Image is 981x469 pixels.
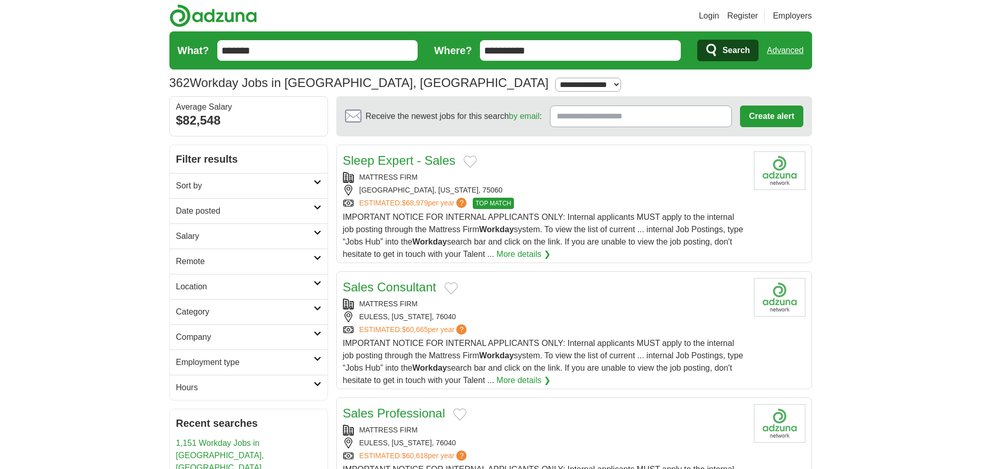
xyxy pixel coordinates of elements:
[170,375,328,400] a: Hours
[343,311,746,322] div: EULESS, [US_STATE], 76040
[343,280,436,294] a: Sales Consultant
[178,43,209,58] label: What?
[343,299,746,309] div: MATTRESS FIRM
[169,76,549,90] h1: Workday Jobs in [GEOGRAPHIC_DATA], [GEOGRAPHIC_DATA]
[176,103,321,111] div: Average Salary
[176,230,314,242] h2: Salary
[473,198,513,209] span: TOP MATCH
[699,10,719,22] a: Login
[509,112,540,120] a: by email
[496,374,550,387] a: More details ❯
[773,10,812,22] a: Employers
[444,282,458,294] button: Add to favorite jobs
[176,255,314,268] h2: Remote
[456,198,467,208] span: ?
[767,40,803,61] a: Advanced
[343,406,445,420] a: Sales Professional
[170,299,328,324] a: Category
[176,205,314,217] h2: Date posted
[169,74,190,92] span: 362
[359,324,469,335] a: ESTIMATED:$60,665per year?
[176,306,314,318] h2: Category
[169,4,257,27] img: Adzuna logo
[402,325,428,334] span: $60,665
[170,173,328,198] a: Sort by
[170,198,328,223] a: Date posted
[359,198,469,209] a: ESTIMATED:$68,979per year?
[453,408,467,421] button: Add to favorite jobs
[170,223,328,249] a: Salary
[176,381,314,394] h2: Hours
[176,111,321,130] div: $82,548
[170,274,328,299] a: Location
[754,404,805,443] img: Company logo
[343,185,746,196] div: [GEOGRAPHIC_DATA], [US_STATE], 75060
[170,324,328,350] a: Company
[366,110,542,123] span: Receive the newest jobs for this search :
[343,153,456,167] a: Sleep Expert - Sales
[722,40,750,61] span: Search
[456,324,467,335] span: ?
[402,199,428,207] span: $68,979
[727,10,758,22] a: Register
[479,225,514,234] strong: Workday
[402,451,428,460] span: $60,618
[170,249,328,274] a: Remote
[456,450,467,461] span: ?
[170,350,328,375] a: Employment type
[343,213,744,258] span: IMPORTANT NOTICE FOR INTERNAL APPLICANTS ONLY: Internal applicants MUST apply to the internal job...
[343,339,744,385] span: IMPORTANT NOTICE FOR INTERNAL APPLICANTS ONLY: Internal applicants MUST apply to the internal job...
[496,248,550,260] a: More details ❯
[176,356,314,369] h2: Employment type
[740,106,803,127] button: Create alert
[176,281,314,293] h2: Location
[176,180,314,192] h2: Sort by
[754,278,805,317] img: Company logo
[697,40,759,61] button: Search
[754,151,805,190] img: Company logo
[343,425,746,436] div: MATTRESS FIRM
[170,145,328,173] h2: Filter results
[412,237,447,246] strong: Workday
[176,415,321,431] h2: Recent searches
[176,331,314,343] h2: Company
[479,351,514,360] strong: Workday
[463,155,477,168] button: Add to favorite jobs
[434,43,472,58] label: Where?
[359,450,469,461] a: ESTIMATED:$60,618per year?
[412,363,447,372] strong: Workday
[343,438,746,448] div: EULESS, [US_STATE], 76040
[343,172,746,183] div: MATTRESS FIRM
